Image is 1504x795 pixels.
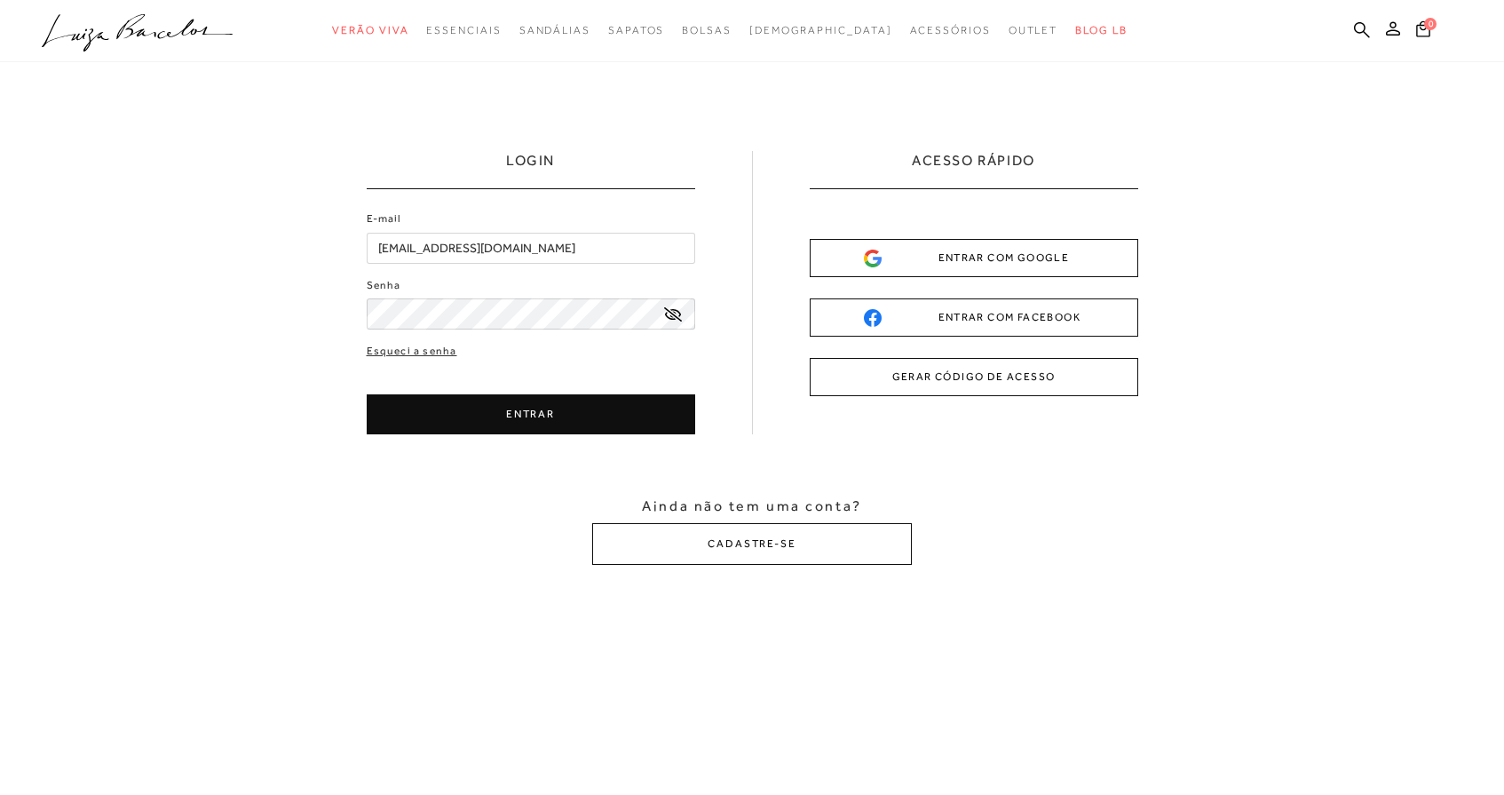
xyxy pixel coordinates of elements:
a: noSubCategoriesText [332,14,408,47]
span: [DEMOGRAPHIC_DATA] [749,24,892,36]
a: noSubCategoriesText [682,14,732,47]
div: ENTRAR COM GOOGLE [864,249,1084,267]
span: Ainda não tem uma conta? [642,497,861,516]
span: BLOG LB [1075,24,1127,36]
button: 0 [1411,20,1436,44]
span: Verão Viva [332,24,408,36]
span: Bolsas [682,24,732,36]
button: ENTRAR COM FACEBOOK [810,298,1138,337]
span: Essenciais [426,24,501,36]
a: Esqueci a senha [367,343,457,360]
a: noSubCategoriesText [1009,14,1058,47]
button: ENTRAR COM GOOGLE [810,239,1138,277]
label: Senha [367,277,401,294]
a: exibir senha [664,307,682,321]
button: CADASTRE-SE [592,523,912,565]
span: Outlet [1009,24,1058,36]
a: noSubCategoriesText [519,14,590,47]
a: BLOG LB [1075,14,1127,47]
button: GERAR CÓDIGO DE ACESSO [810,358,1138,396]
span: 0 [1424,18,1437,30]
button: ENTRAR [367,394,695,434]
h2: ACESSO RÁPIDO [912,151,1035,188]
a: noSubCategoriesText [910,14,991,47]
label: E-mail [367,211,402,227]
input: E-mail [367,233,695,264]
a: noSubCategoriesText [749,14,892,47]
h1: LOGIN [506,151,555,188]
div: ENTRAR COM FACEBOOK [864,308,1084,327]
span: Acessórios [910,24,991,36]
a: noSubCategoriesText [426,14,501,47]
span: Sapatos [608,24,664,36]
span: Sandálias [519,24,590,36]
a: noSubCategoriesText [608,14,664,47]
